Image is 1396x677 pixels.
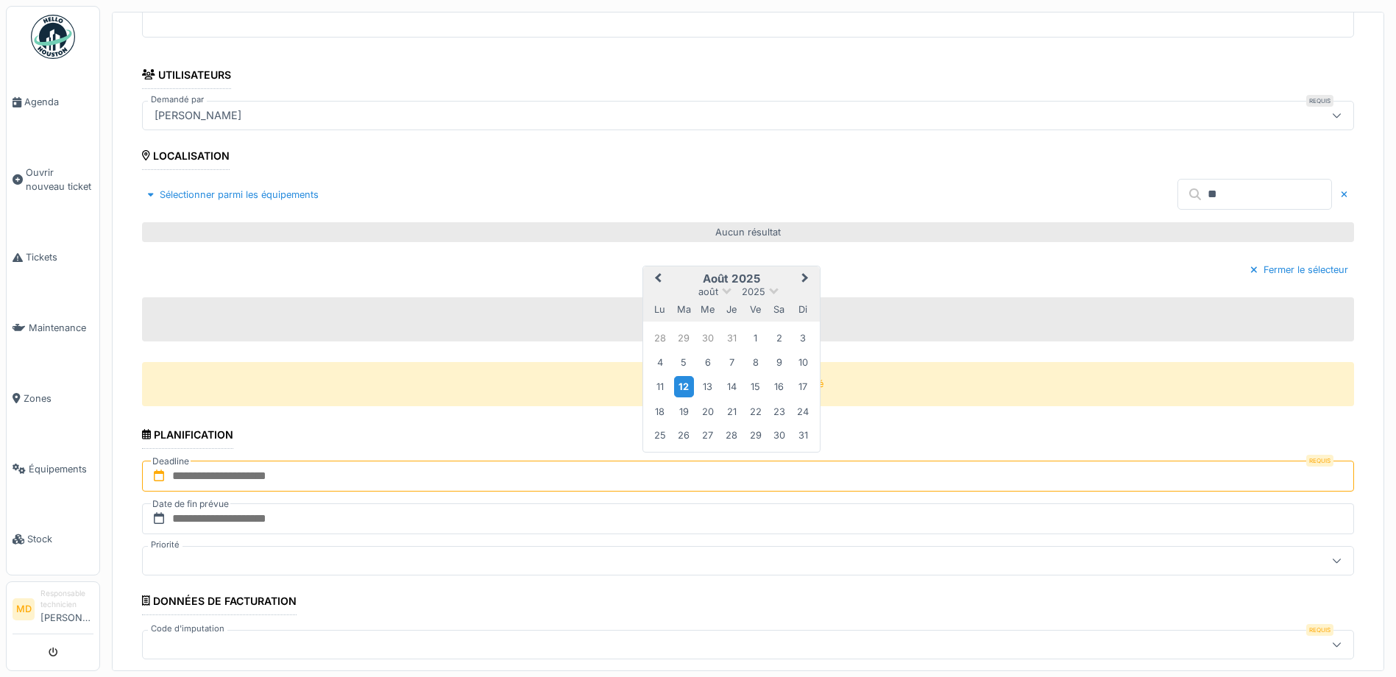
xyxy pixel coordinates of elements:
[7,222,99,293] a: Tickets
[793,299,813,319] div: dimanche
[674,299,694,319] div: mardi
[13,588,93,634] a: MD Responsable technicien[PERSON_NAME]
[650,402,670,422] div: Choose lundi 18 août 2025
[650,425,670,445] div: Choose lundi 25 août 2025
[7,364,99,434] a: Zones
[745,402,765,422] div: Choose vendredi 22 août 2025
[1244,260,1354,280] div: Fermer le sélecteur
[793,377,813,397] div: Choose dimanche 17 août 2025
[769,377,789,397] div: Choose samedi 16 août 2025
[745,352,765,372] div: Choose vendredi 8 août 2025
[29,321,93,335] span: Maintenance
[674,402,694,422] div: Choose mardi 19 août 2025
[769,425,789,445] div: Choose samedi 30 août 2025
[650,377,670,397] div: Choose lundi 11 août 2025
[7,138,99,222] a: Ouvrir nouveau ticket
[643,272,820,286] h2: août 2025
[674,328,694,348] div: Choose mardi 29 juillet 2025
[1306,95,1333,107] div: Requis
[721,328,741,348] div: Choose jeudi 31 juillet 2025
[7,67,99,138] a: Agenda
[698,328,718,348] div: Choose mercredi 30 juillet 2025
[26,250,93,264] span: Tickets
[698,425,718,445] div: Choose mercredi 27 août 2025
[13,598,35,620] li: MD
[698,299,718,319] div: mercredi
[151,496,230,512] label: Date de fin prévue
[745,328,765,348] div: Choose vendredi 1 août 2025
[769,299,789,319] div: samedi
[745,377,765,397] div: Choose vendredi 15 août 2025
[650,328,670,348] div: Choose lundi 28 juillet 2025
[648,327,815,447] div: Month août, 2025
[650,352,670,372] div: Choose lundi 4 août 2025
[40,588,93,631] li: [PERSON_NAME]
[24,95,93,109] span: Agenda
[149,107,247,124] div: [PERSON_NAME]
[674,425,694,445] div: Choose mardi 26 août 2025
[793,328,813,348] div: Choose dimanche 3 août 2025
[142,590,297,615] div: Données de facturation
[721,352,741,372] div: Choose jeudi 7 août 2025
[745,425,765,445] div: Choose vendredi 29 août 2025
[148,539,183,551] label: Priorité
[745,299,765,319] div: vendredi
[721,299,741,319] div: jeudi
[148,93,207,106] label: Demandé par
[7,293,99,364] a: Maintenance
[1306,455,1333,467] div: Requis
[793,402,813,422] div: Choose dimanche 24 août 2025
[721,377,741,397] div: Choose jeudi 14 août 2025
[31,15,75,59] img: Badge_color-CXgf-gQk.svg
[645,268,668,291] button: Previous Month
[142,424,233,449] div: Planification
[769,352,789,372] div: Choose samedi 9 août 2025
[142,222,1354,242] div: Aucun résultat
[7,433,99,504] a: Équipements
[698,377,718,397] div: Choose mercredi 13 août 2025
[674,376,694,397] div: Choose mardi 12 août 2025
[769,402,789,422] div: Choose samedi 23 août 2025
[26,166,93,194] span: Ouvrir nouveau ticket
[742,286,765,297] span: 2025
[698,352,718,372] div: Choose mercredi 6 août 2025
[27,532,93,546] span: Stock
[7,504,99,575] a: Stock
[721,402,741,422] div: Choose jeudi 21 août 2025
[148,623,227,635] label: Code d'imputation
[40,588,93,611] div: Responsable technicien
[793,425,813,445] div: Choose dimanche 31 août 2025
[769,328,789,348] div: Choose samedi 2 août 2025
[142,145,230,170] div: Localisation
[793,352,813,372] div: Choose dimanche 10 août 2025
[24,391,93,405] span: Zones
[721,425,741,445] div: Choose jeudi 28 août 2025
[142,185,325,205] div: Sélectionner parmi les équipements
[650,299,670,319] div: lundi
[142,64,231,89] div: Utilisateurs
[29,462,93,476] span: Équipements
[151,453,191,469] label: Deadline
[1306,624,1333,636] div: Requis
[674,352,694,372] div: Choose mardi 5 août 2025
[698,402,718,422] div: Choose mercredi 20 août 2025
[698,286,718,297] span: août
[795,268,818,291] button: Next Month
